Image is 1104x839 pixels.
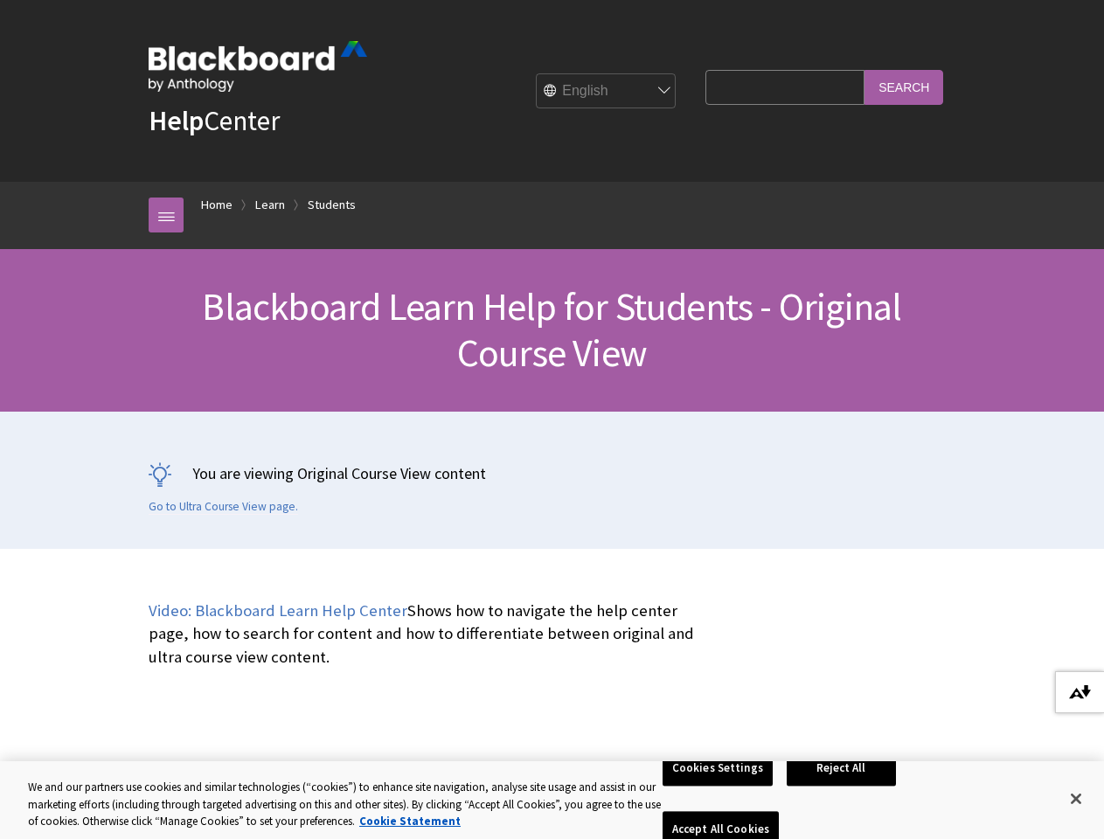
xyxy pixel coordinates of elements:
select: Site Language Selector [537,74,677,109]
a: HelpCenter [149,103,280,138]
a: Learn [255,194,285,216]
a: Go to Ultra Course View page. [149,499,298,515]
img: Blackboard by Anthology [149,41,367,92]
strong: Help [149,103,204,138]
a: Video: Blackboard Learn Help Center [149,600,407,621]
button: Close [1057,780,1095,818]
a: Home [201,194,233,216]
p: You are viewing Original Course View content [149,462,955,484]
a: Students [308,194,356,216]
span: Blackboard Learn Help for Students - Original Course View [202,282,901,377]
p: Shows how to navigate the help center page, how to search for content and how to differentiate be... [149,600,697,669]
div: We and our partners use cookies and similar technologies (“cookies”) to enhance site navigation, ... [28,779,663,830]
button: Reject All [787,750,896,787]
input: Search [864,70,943,104]
a: More information about your privacy, opens in a new tab [359,814,461,829]
button: Cookies Settings [663,750,773,787]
